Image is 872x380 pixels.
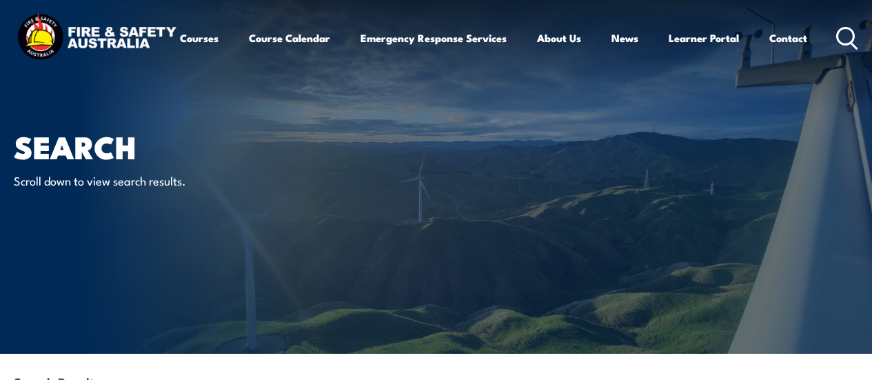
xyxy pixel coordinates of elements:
a: Learner Portal [669,21,739,54]
a: Contact [769,21,807,54]
a: Courses [180,21,219,54]
a: News [611,21,638,54]
a: About Us [537,21,581,54]
p: Scroll down to view search results. [14,172,265,188]
a: Course Calendar [249,21,330,54]
h1: Search [14,132,354,159]
a: Emergency Response Services [361,21,507,54]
